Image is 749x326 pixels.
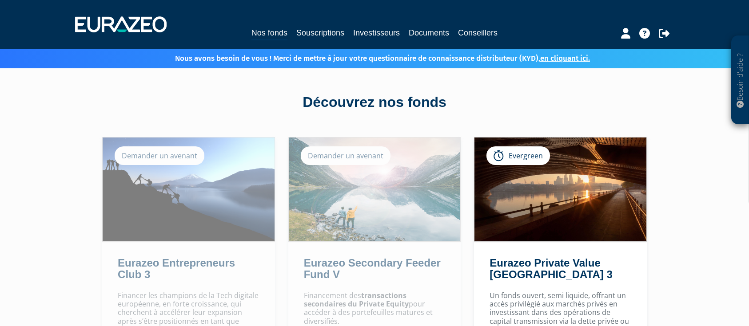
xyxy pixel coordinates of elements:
[115,146,204,165] div: Demander un avenant
[118,257,235,280] a: Eurazeo Entrepreneurs Club 3
[474,137,646,241] img: Eurazeo Private Value Europe 3
[149,51,590,64] p: Nous avons besoin de vous ! Merci de mettre à jour votre questionnaire de connaissance distribute...
[304,291,409,309] strong: transactions secondaires du Private Equity
[103,137,275,241] img: Eurazeo Entrepreneurs Club 3
[490,257,612,280] a: Eurazeo Private Value [GEOGRAPHIC_DATA] 3
[458,27,498,39] a: Conseillers
[251,27,287,40] a: Nos fonds
[121,92,628,113] div: Découvrez nos fonds
[304,257,441,280] a: Eurazeo Secondary Feeder Fund V
[75,16,167,32] img: 1732889491-logotype_eurazeo_blanc_rvb.png
[735,40,745,120] p: Besoin d'aide ?
[296,27,344,39] a: Souscriptions
[409,27,449,39] a: Documents
[353,27,400,39] a: Investisseurs
[289,137,461,241] img: Eurazeo Secondary Feeder Fund V
[486,146,550,165] div: Evergreen
[301,146,390,165] div: Demander un avenant
[304,291,446,326] p: Financement des pour accéder à des portefeuilles matures et diversifiés.
[540,54,590,63] a: en cliquant ici.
